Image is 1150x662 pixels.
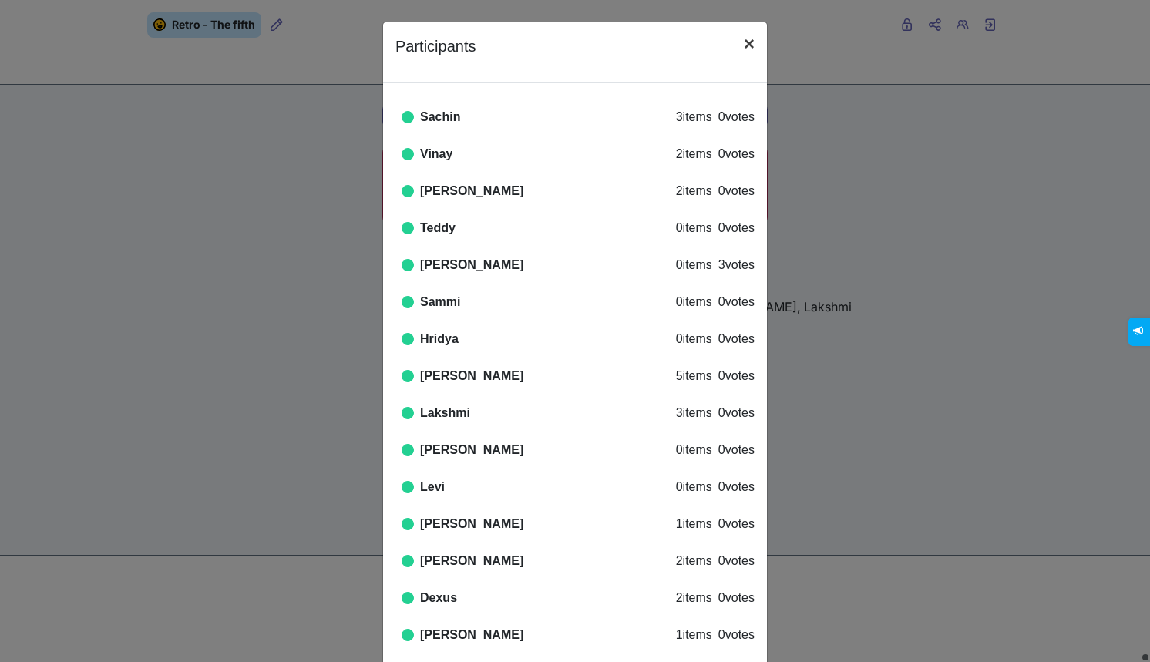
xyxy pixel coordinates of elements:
[402,333,414,345] i: Online
[718,330,755,348] div: 0 votes
[718,589,755,607] div: 0 votes
[718,293,755,311] div: 0 votes
[718,367,755,385] div: 0 votes
[420,589,457,607] div: Dexus
[676,552,712,570] div: 2 items
[744,33,755,54] span: ×
[676,626,712,644] div: 1 items
[676,367,712,385] div: 5 items
[402,111,414,123] i: Online
[420,219,456,237] div: Teddy
[718,441,755,459] div: 0 votes
[402,444,414,456] i: Online
[420,552,523,570] div: [PERSON_NAME]
[676,478,712,496] div: 0 items
[11,5,19,15] span: 
[420,256,523,274] div: [PERSON_NAME]
[402,407,414,419] i: Online
[718,219,755,237] div: 0 votes
[420,367,523,385] div: [PERSON_NAME]
[402,259,414,271] i: Online
[676,108,712,126] div: 3 items
[420,293,460,311] div: Sammi
[676,515,712,533] div: 1 items
[718,478,755,496] div: 0 votes
[402,148,414,160] i: Online
[420,330,459,348] div: Hridya
[420,404,470,422] div: Lakshmi
[718,404,755,422] div: 0 votes
[420,626,523,644] div: [PERSON_NAME]
[718,182,755,200] div: 0 votes
[402,185,414,197] i: Online
[402,296,414,308] i: Online
[676,589,712,607] div: 2 items
[420,478,445,496] div: Levi
[676,145,712,163] div: 2 items
[676,293,712,311] div: 0 items
[718,515,755,533] div: 0 votes
[731,22,767,66] button: Close
[676,330,712,348] div: 0 items
[420,108,460,126] div: Sachin
[676,256,712,274] div: 0 items
[402,555,414,567] i: Online
[420,145,452,163] div: Vinay
[676,404,712,422] div: 3 items
[676,182,712,200] div: 2 items
[402,629,414,641] i: Online
[402,592,414,604] i: Online
[718,108,755,126] div: 0 votes
[420,441,523,459] div: [PERSON_NAME]
[676,219,712,237] div: 0 items
[402,518,414,530] i: Online
[718,552,755,570] div: 0 votes
[718,626,755,644] div: 0 votes
[420,515,523,533] div: [PERSON_NAME]
[676,441,712,459] div: 0 items
[395,35,476,58] p: Participants
[420,182,523,200] div: [PERSON_NAME]
[402,481,414,493] i: Online
[718,145,755,163] div: 0 votes
[718,256,755,274] div: 3 votes
[402,222,414,234] i: Online
[402,370,414,382] i: Online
